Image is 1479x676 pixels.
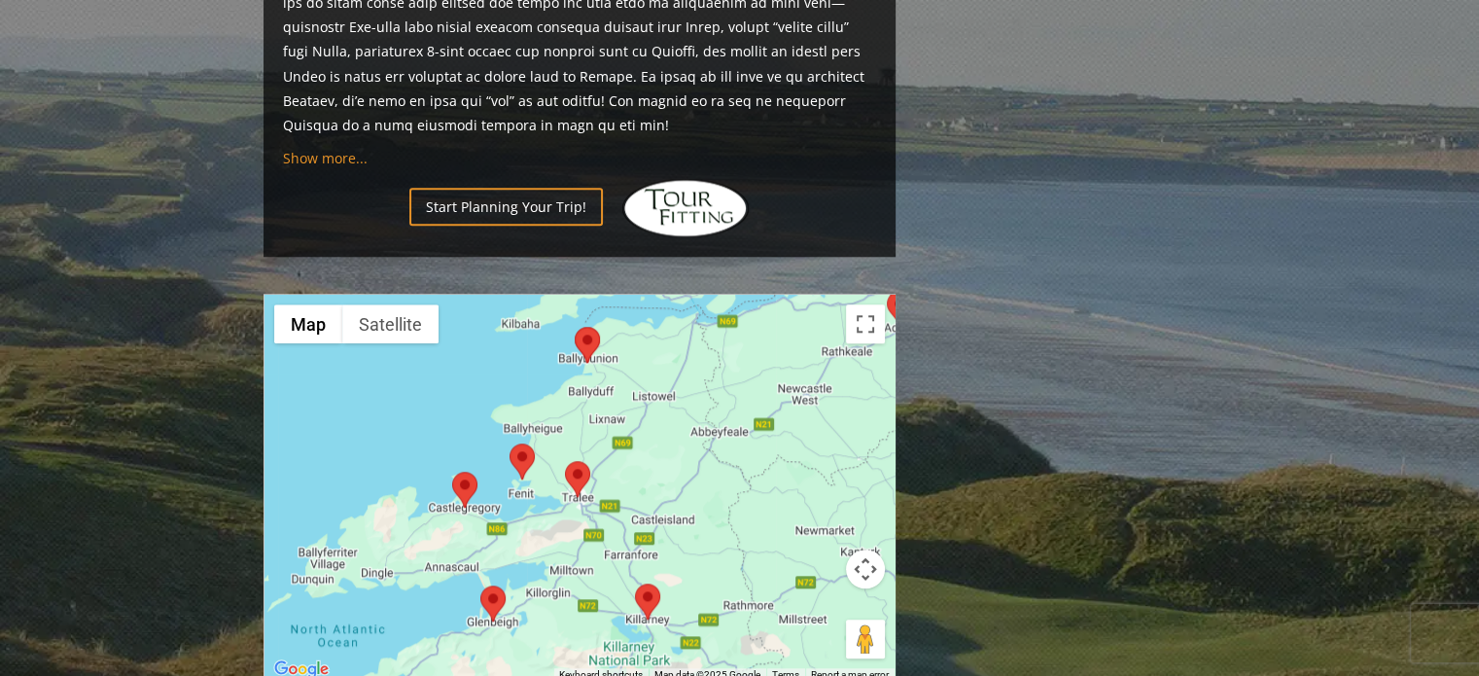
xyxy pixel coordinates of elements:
[274,304,342,343] button: Show street map
[846,304,885,343] button: Toggle fullscreen view
[342,304,439,343] button: Show satellite imagery
[846,620,885,658] button: Drag Pegman onto the map to open Street View
[846,550,885,588] button: Map camera controls
[283,149,368,167] a: Show more...
[622,179,749,237] img: Hidden Links
[409,188,603,226] a: Start Planning Your Trip!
